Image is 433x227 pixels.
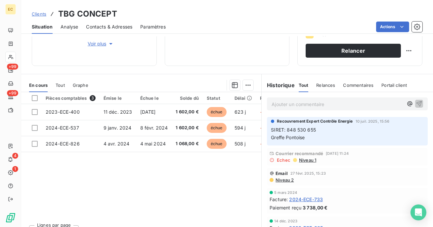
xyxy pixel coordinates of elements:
[58,8,117,20] h3: TBG CONCEPT
[46,125,79,131] span: 2024-ECE-537
[5,167,16,178] a: 1
[140,125,168,131] span: 8 févr. 2024
[299,83,309,88] span: Tout
[176,109,199,115] span: 1 602,00 €
[275,177,294,183] span: Niveau 2
[235,109,246,115] span: 623 j
[7,64,18,70] span: +99
[176,141,199,147] span: 1 068,00 €
[235,141,246,146] span: 508 j
[73,83,88,88] span: Graphe
[29,83,48,88] span: En cours
[90,95,96,101] span: 3
[140,141,166,146] span: 4 mai 2024
[104,95,132,101] div: Émise le
[381,83,407,88] span: Portail client
[260,95,281,101] div: Retard
[46,95,96,101] div: Pièces comptables
[274,219,297,223] span: 14 déc. 2023
[289,196,323,203] span: 2024-ECE-733
[46,141,80,146] span: 2024-ECE-826
[262,81,295,89] h6: Historique
[235,125,246,131] span: 594 j
[274,191,297,195] span: 5 mars 2024
[104,141,130,146] span: 4 avr. 2024
[140,24,166,30] span: Paramètres
[316,83,335,88] span: Relances
[56,83,65,88] span: Tout
[5,65,16,76] a: +99
[7,90,18,96] span: +99
[176,125,199,131] span: 1 602,00 €
[326,151,349,155] span: [DATE] 11:24
[207,107,227,117] span: échue
[235,95,252,101] div: Délai
[53,40,149,47] button: Voir plus
[61,24,78,30] span: Analyse
[356,119,390,123] span: 10 juil. 2025, 15:56
[303,204,328,211] span: 3 738,00 €
[88,40,114,47] span: Voir plus
[277,118,353,124] span: Recouvrement Expert Contrôle Energie
[46,109,80,115] span: 2023-ECE-400
[277,157,290,163] span: Echec
[270,196,288,203] span: Facture :
[260,125,274,131] span: +564 j
[411,204,426,220] div: Open Intercom Messenger
[140,95,168,101] div: Échue le
[260,141,274,146] span: +478 j
[5,4,16,15] div: EC
[86,24,132,30] span: Contacts & Adresses
[276,151,323,156] span: Courrier recommandé
[306,44,401,58] button: Relancer
[270,204,301,211] span: Paiement reçu
[276,171,288,176] span: Email
[260,109,275,115] span: +609 j
[5,91,16,102] a: +99
[207,139,227,149] span: échue
[207,123,227,133] span: échue
[104,125,132,131] span: 9 janv. 2024
[376,22,409,32] button: Actions
[176,95,199,101] div: Solde dû
[32,11,46,17] a: Clients
[104,109,132,115] span: 11 déc. 2023
[207,95,227,101] div: Statut
[140,109,156,115] span: [DATE]
[271,127,316,140] span: SIRET: 848 530 655 Greffe Pontoise
[298,157,316,163] span: Niveau 1
[5,212,16,223] img: Logo LeanPay
[343,83,374,88] span: Commentaires
[12,153,18,159] span: 4
[290,171,326,175] span: 27 févr. 2025, 15:23
[32,24,53,30] span: Situation
[12,166,18,172] span: 1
